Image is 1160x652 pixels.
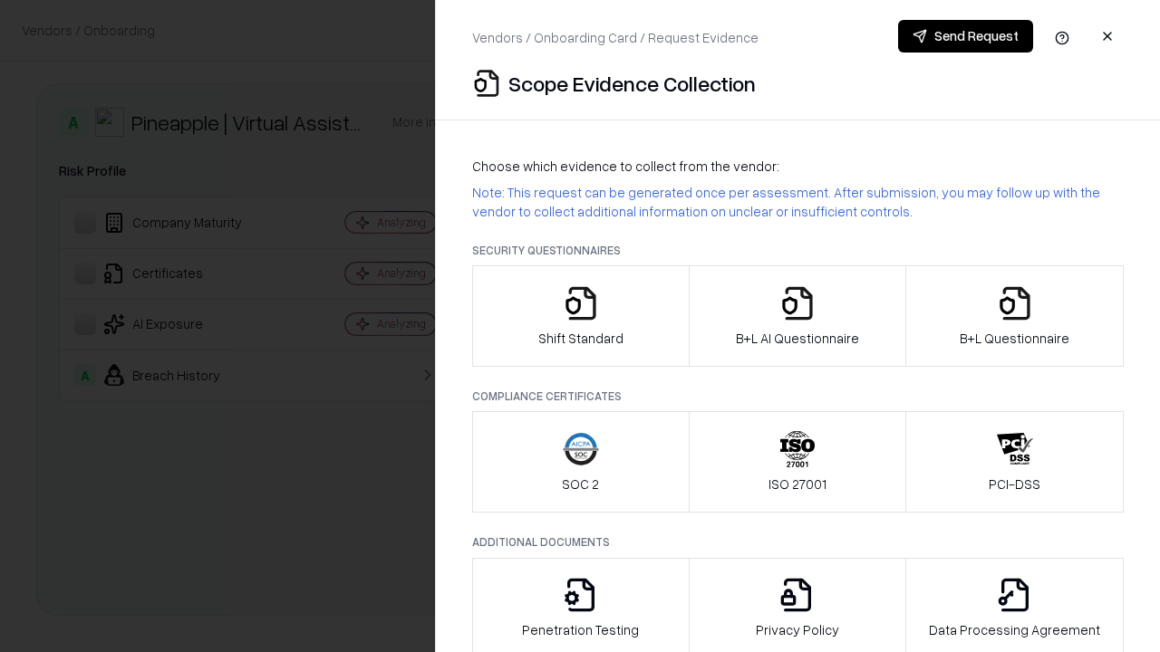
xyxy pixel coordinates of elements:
p: Choose which evidence to collect from the vendor: [472,157,1124,176]
button: SOC 2 [472,411,690,513]
button: Shift Standard [472,265,690,367]
p: B+L AI Questionnaire [736,329,859,348]
p: Security Questionnaires [472,243,1124,258]
button: ISO 27001 [689,411,907,513]
p: Note: This request can be generated once per assessment. After submission, you may follow up with... [472,183,1124,221]
p: Shift Standard [538,329,623,348]
button: PCI-DSS [905,411,1124,513]
p: Additional Documents [472,534,1124,550]
p: Data Processing Agreement [929,620,1100,639]
p: Compliance Certificates [472,388,1124,404]
p: Privacy Policy [756,620,839,639]
p: Penetration Testing [522,620,639,639]
button: B+L Questionnaire [905,265,1124,367]
p: ISO 27001 [768,475,826,494]
p: B+L Questionnaire [960,329,1069,348]
p: Vendors / Onboarding Card / Request Evidence [472,28,759,47]
p: Scope Evidence Collection [508,69,756,98]
button: Send Request [898,20,1033,53]
p: SOC 2 [562,475,599,494]
p: PCI-DSS [989,475,1040,494]
button: B+L AI Questionnaire [689,265,907,367]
